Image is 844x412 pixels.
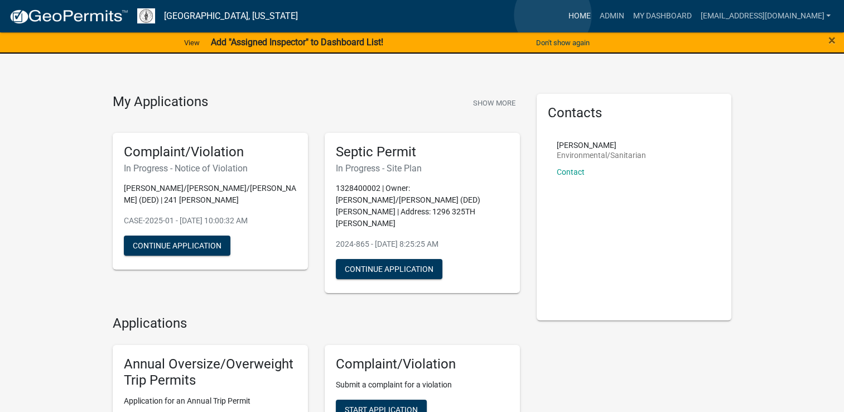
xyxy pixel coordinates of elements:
[137,8,155,23] img: Mahaska County, Iowa
[124,215,297,227] p: CASE-2025-01 - [DATE] 10:00:32 AM
[336,238,509,250] p: 2024-865 - [DATE] 8:25:25 AM
[124,236,230,256] button: Continue Application
[164,7,298,26] a: [GEOGRAPHIC_DATA], [US_STATE]
[336,259,442,279] button: Continue Application
[113,315,520,332] h4: Applications
[336,144,509,160] h5: Septic Permit
[336,356,509,372] h5: Complaint/Violation
[124,183,297,206] p: [PERSON_NAME]/[PERSON_NAME]/[PERSON_NAME] (DED) | 241 [PERSON_NAME]
[557,167,585,176] a: Contact
[563,6,595,27] a: Home
[211,37,383,47] strong: Add "Assigned Inspector" to Dashboard List!
[124,395,297,407] p: Application for an Annual Trip Permit
[180,33,204,52] a: View
[557,151,646,159] p: Environmental/Sanitarian
[124,356,297,389] h5: Annual Oversize/Overweight Trip Permits
[828,33,836,47] button: Close
[336,163,509,174] h6: In Progress - Site Plan
[469,94,520,112] button: Show More
[628,6,696,27] a: My Dashboard
[696,6,835,27] a: [EMAIL_ADDRESS][DOMAIN_NAME]
[532,33,594,52] button: Don't show again
[828,32,836,48] span: ×
[548,105,721,121] h5: Contacts
[124,144,297,160] h5: Complaint/Violation
[557,141,646,149] p: [PERSON_NAME]
[336,183,509,229] p: 1328400002 | Owner: [PERSON_NAME]/[PERSON_NAME] (DED) [PERSON_NAME] | Address: 1296 325TH [PERSON...
[124,163,297,174] h6: In Progress - Notice of Violation
[595,6,628,27] a: Admin
[336,379,509,391] p: Submit a complaint for a violation
[113,94,208,111] h4: My Applications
